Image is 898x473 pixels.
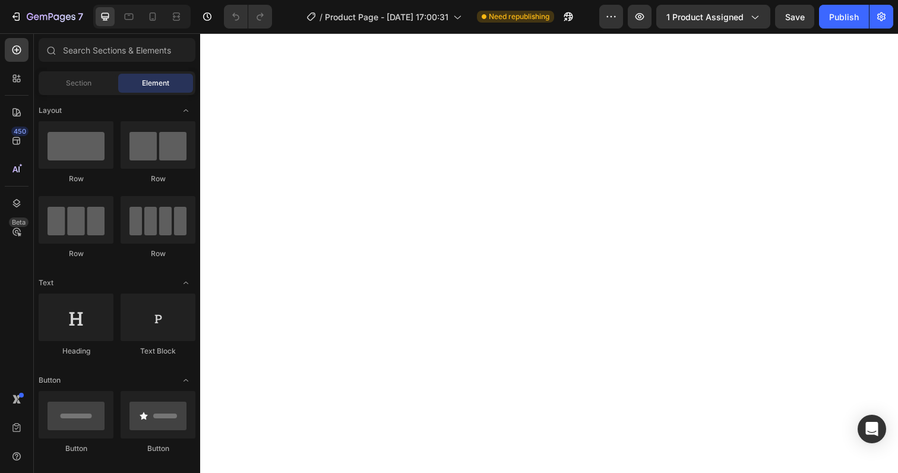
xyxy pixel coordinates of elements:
[656,5,770,29] button: 1 product assigned
[39,443,113,454] div: Button
[39,278,53,288] span: Text
[11,127,29,136] div: 450
[176,101,195,120] span: Toggle open
[320,11,322,23] span: /
[121,346,195,357] div: Text Block
[200,33,898,473] iframe: Design area
[176,273,195,292] span: Toggle open
[39,38,195,62] input: Search Sections & Elements
[39,174,113,184] div: Row
[39,248,113,259] div: Row
[78,10,83,24] p: 7
[121,174,195,184] div: Row
[489,11,549,22] span: Need republishing
[819,5,869,29] button: Publish
[176,371,195,390] span: Toggle open
[39,105,62,116] span: Layout
[325,11,448,23] span: Product Page - [DATE] 17:00:31
[775,5,814,29] button: Save
[142,78,169,89] span: Element
[785,12,805,22] span: Save
[121,248,195,259] div: Row
[858,415,886,443] div: Open Intercom Messenger
[829,11,859,23] div: Publish
[39,346,113,357] div: Heading
[9,217,29,227] div: Beta
[39,375,61,386] span: Button
[5,5,88,29] button: 7
[666,11,744,23] span: 1 product assigned
[121,443,195,454] div: Button
[66,78,91,89] span: Section
[224,5,272,29] div: Undo/Redo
